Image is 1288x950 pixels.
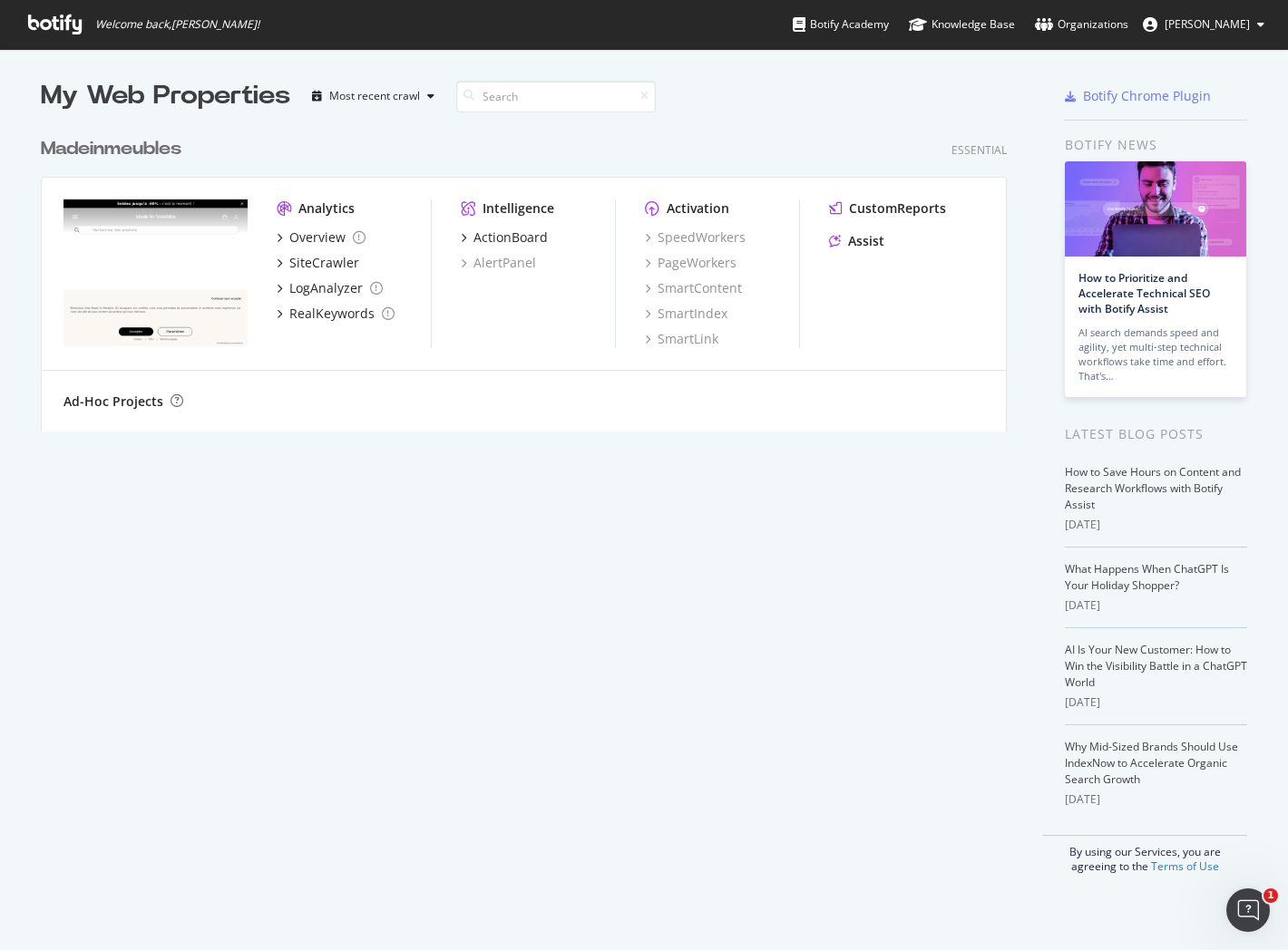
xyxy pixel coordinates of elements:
a: SmartIndex [645,305,727,323]
button: Most recent crawl [305,82,442,111]
input: Search [456,81,656,112]
div: My Web Properties [41,78,290,114]
a: LogAnalyzer [277,279,383,297]
a: RealKeywords [277,305,395,323]
img: How to Prioritize and Accelerate Technical SEO with Botify Assist [1065,161,1246,257]
div: [DATE] [1065,694,1247,711]
div: Most recent crawl [329,91,420,102]
a: PageWorkers [645,254,737,272]
div: ActionBoard [473,228,548,247]
div: Botify news [1065,135,1247,155]
div: RealKeywords [289,305,375,323]
a: Why Mid-Sized Brands Should Use IndexNow to Accelerate Organic Search Growth [1065,739,1238,787]
iframe: Intercom live chat [1226,888,1270,932]
a: SiteCrawler [277,254,359,272]
a: Botify Chrome Plugin [1065,87,1211,105]
div: Knowledge Base [909,15,1015,34]
a: What Happens When ChatGPT Is Your Holiday Shopper? [1065,561,1229,593]
a: Assist [829,232,884,250]
div: Ad-Hoc Projects [63,393,163,411]
div: By using our Services, you are agreeing to the [1042,835,1247,874]
div: [DATE] [1065,517,1247,533]
div: CustomReports [849,199,946,218]
div: [DATE] [1065,597,1247,614]
div: LogAnalyzer [289,279,363,297]
div: [DATE] [1065,791,1247,808]
a: Terms of Use [1151,858,1219,874]
div: Organizations [1035,15,1128,34]
div: Intelligence [483,199,554,218]
div: Activation [667,199,729,218]
span: Welcome back, [PERSON_NAME] ! [95,17,259,32]
div: Latest Blog Posts [1065,424,1247,444]
a: ActionBoard [461,228,548,247]
a: How to Save Hours on Content and Research Workflows with Botify Assist [1065,464,1241,512]
span: 1 [1264,888,1278,903]
span: Martin Lepecquet [1165,16,1250,32]
a: Madeinmeubles [41,136,189,162]
a: CustomReports [829,199,946,218]
div: Essential [951,142,1007,158]
button: [PERSON_NAME] [1128,10,1279,39]
div: Madeinmeubles [41,136,181,162]
div: Overview [289,228,346,247]
a: AI Is Your New Customer: How to Win the Visibility Battle in a ChatGPT World [1065,642,1247,690]
div: Assist [848,232,884,250]
a: SmartLink [645,330,718,348]
img: made-in-meubles.com [63,199,248,346]
div: Botify Academy [793,15,889,34]
div: AI search demands speed and agility, yet multi-step technical workflows take time and effort. Tha... [1078,325,1233,383]
a: SmartContent [645,279,742,297]
div: SiteCrawler [289,254,359,272]
div: Botify Chrome Plugin [1083,87,1211,105]
a: Overview [277,228,366,247]
a: AlertPanel [461,254,536,272]
a: SpeedWorkers [645,228,746,247]
a: How to Prioritize and Accelerate Technical SEO with Botify Assist [1078,270,1210,316]
div: Analytics [298,199,355,218]
div: grid [41,114,1021,431]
